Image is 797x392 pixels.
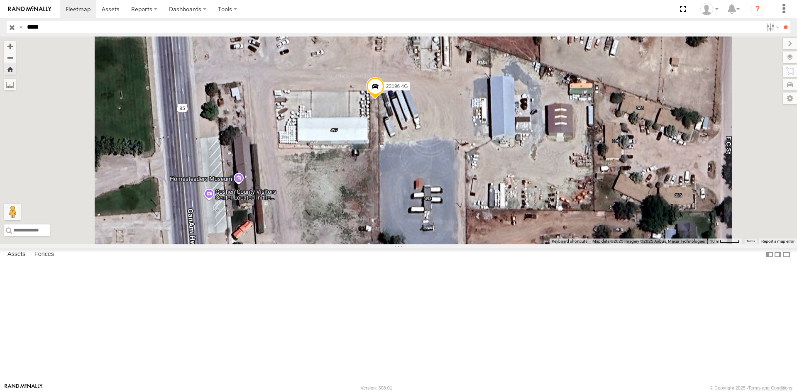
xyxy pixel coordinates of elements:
[774,248,782,261] label: Dock Summary Table to the Right
[746,240,755,243] a: Terms (opens in new tab)
[748,385,792,390] a: Terms and Conditions
[697,3,721,15] div: Puma Singh
[710,239,719,243] span: 10 m
[4,204,21,220] button: Drag Pegman onto the map to open Street View
[707,239,742,244] button: Map Scale: 10 m per 45 pixels
[4,41,16,52] button: Zoom in
[4,79,16,90] label: Measure
[30,249,58,261] label: Fences
[763,21,781,33] label: Search Filter Options
[782,248,791,261] label: Hide Summary Table
[3,249,29,261] label: Assets
[8,6,51,12] img: rand-logo.svg
[552,239,587,244] button: Keyboard shortcuts
[765,248,774,261] label: Dock Summary Table to the Left
[17,21,24,33] label: Search Query
[5,384,43,392] a: Visit our Website
[592,239,705,243] span: Map data ©2025 Imagery ©2025 Airbus, Maxar Technologies
[783,93,797,104] label: Map Settings
[751,2,764,16] i: ?
[361,385,392,390] div: Version: 308.01
[761,239,795,243] a: Report a map error
[386,83,408,89] span: 23196 4G
[4,52,16,63] button: Zoom out
[710,385,792,390] div: © Copyright 2025 -
[4,63,16,75] button: Zoom Home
